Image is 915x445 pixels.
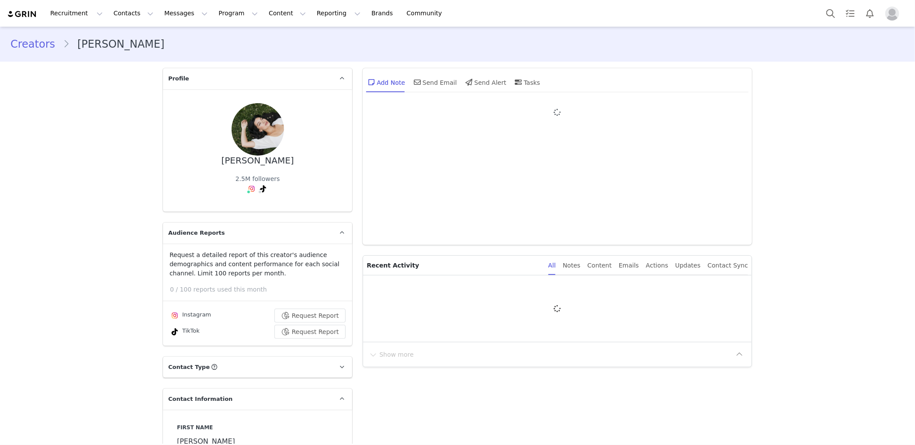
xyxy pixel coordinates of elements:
[168,363,210,372] span: Contact Type
[587,256,612,275] div: Content
[274,325,346,339] button: Request Report
[513,72,541,93] div: Tasks
[675,256,700,275] div: Updates
[312,3,366,23] button: Reporting
[563,256,580,275] div: Notes
[170,327,200,337] div: TikTok
[108,3,159,23] button: Contacts
[10,36,63,52] a: Creators
[170,250,346,278] p: Request a detailed report of this creator's audience demographics and content performance for eac...
[168,74,189,83] span: Profile
[177,424,338,431] label: First Name
[168,395,232,403] span: Contact Information
[860,3,880,23] button: Notifications
[170,285,352,294] p: 0 / 100 reports used this month
[236,174,280,184] div: 2.5M followers
[170,310,211,321] div: Instagram
[263,3,311,23] button: Content
[841,3,860,23] a: Tasks
[366,3,401,23] a: Brands
[7,10,38,18] img: grin logo
[367,256,541,275] p: Recent Activity
[366,72,405,93] div: Add Note
[464,72,506,93] div: Send Alert
[248,185,255,192] img: instagram.svg
[222,156,294,166] div: [PERSON_NAME]
[232,103,284,156] img: 43a25675-2e07-43d8-af8b-630ca1976a70.jpg
[821,3,840,23] button: Search
[402,3,451,23] a: Community
[880,7,908,21] button: Profile
[213,3,263,23] button: Program
[619,256,639,275] div: Emails
[646,256,668,275] div: Actions
[159,3,213,23] button: Messages
[885,7,899,21] img: placeholder-profile.jpg
[171,312,178,319] img: instagram.svg
[707,256,748,275] div: Contact Sync
[368,348,414,362] button: Show more
[168,229,225,237] span: Audience Reports
[274,309,346,323] button: Request Report
[548,256,556,275] div: All
[45,3,108,23] button: Recruitment
[412,72,457,93] div: Send Email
